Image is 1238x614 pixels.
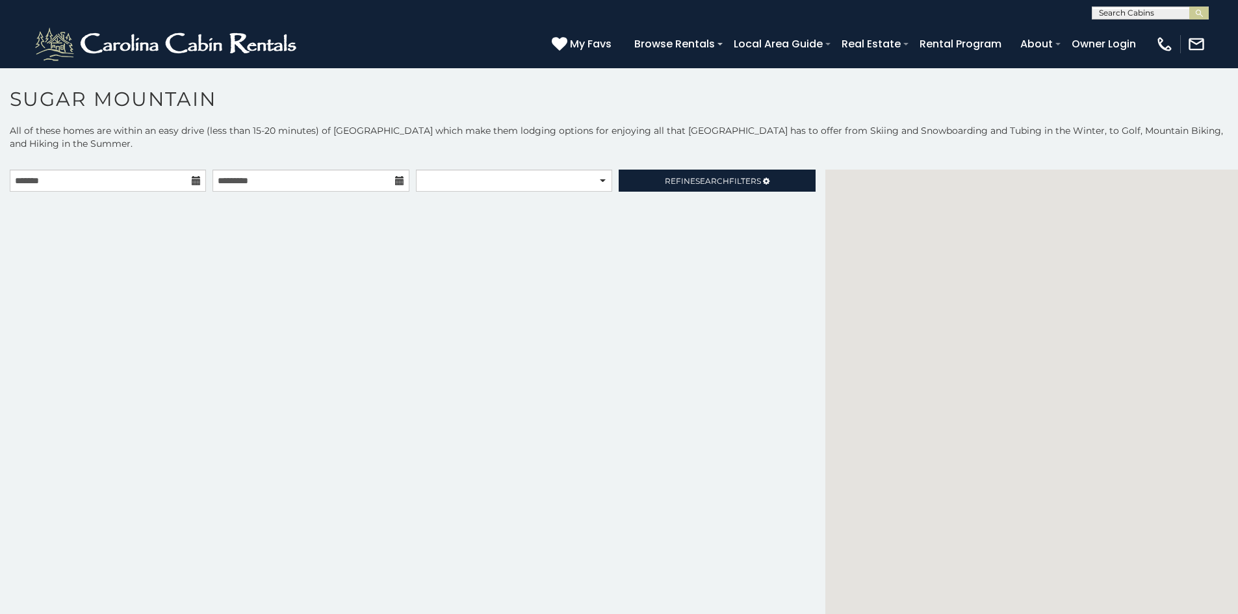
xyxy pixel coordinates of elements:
a: About [1014,32,1059,55]
a: Browse Rentals [628,32,721,55]
span: Search [695,176,729,186]
span: My Favs [570,36,612,52]
img: mail-regular-white.png [1187,35,1206,53]
a: Rental Program [913,32,1008,55]
img: White-1-2.png [32,25,302,64]
a: Local Area Guide [727,32,829,55]
img: phone-regular-white.png [1155,35,1174,53]
a: Real Estate [835,32,907,55]
span: Refine Filters [665,176,761,186]
a: Owner Login [1065,32,1142,55]
a: My Favs [552,36,615,53]
a: RefineSearchFilters [619,170,815,192]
